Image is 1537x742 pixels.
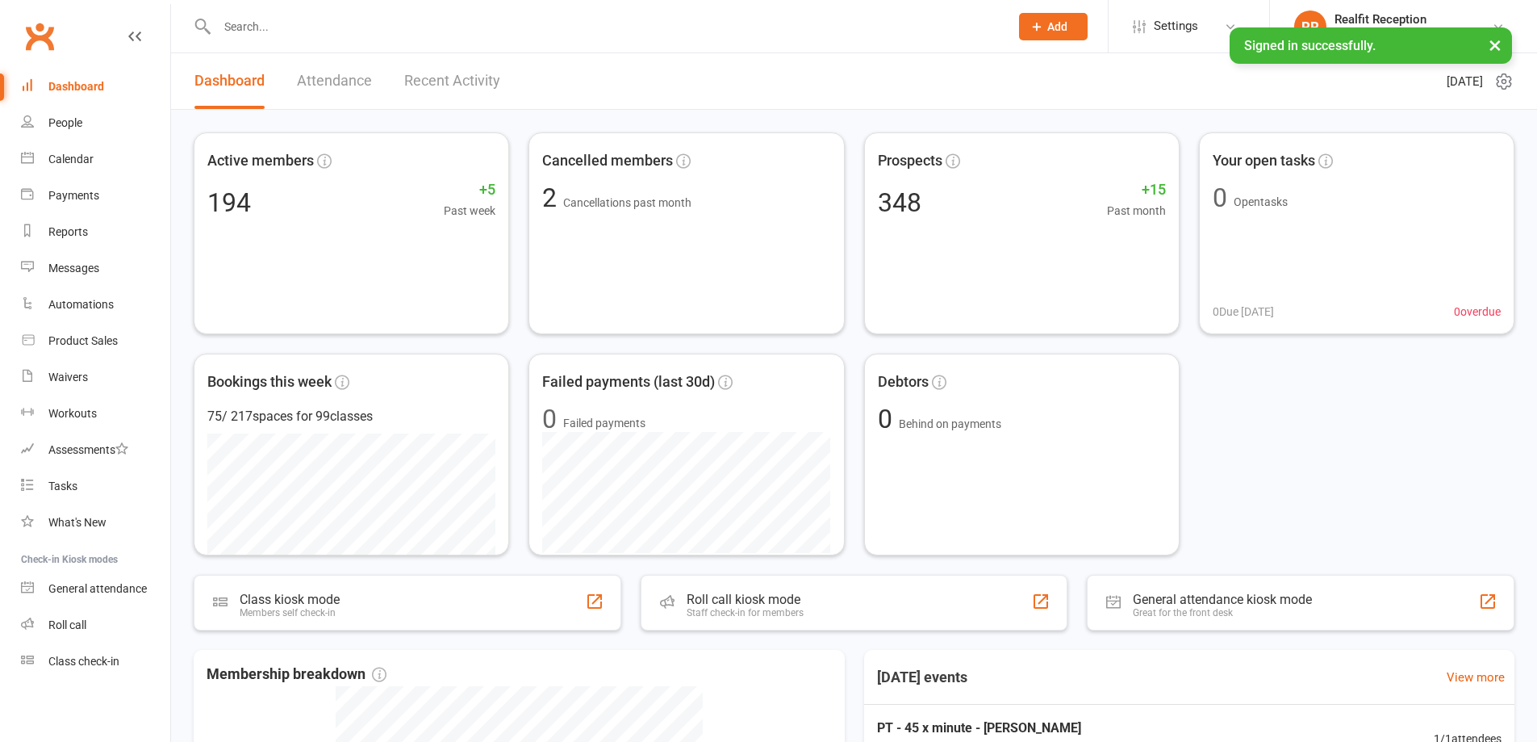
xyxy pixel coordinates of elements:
div: Calendar [48,153,94,166]
a: Messages [21,250,170,287]
div: Messages [48,262,99,275]
a: People [21,105,170,141]
a: Reports [21,214,170,250]
a: Assessments [21,432,170,468]
div: Roll call kiosk mode [687,592,804,607]
div: General attendance kiosk mode [1133,592,1312,607]
div: Members self check-in [240,607,340,618]
span: PT - 45 x minute - [PERSON_NAME] [877,718,1206,739]
span: Cancelled members [542,149,673,173]
a: Automations [21,287,170,323]
div: Product Sales [48,334,118,347]
a: Attendance [297,53,372,109]
a: What's New [21,505,170,541]
a: Dashboard [21,69,170,105]
a: Tasks [21,468,170,505]
div: Class kiosk mode [240,592,340,607]
span: 2 [542,182,563,213]
a: Calendar [21,141,170,178]
a: Workouts [21,396,170,432]
a: Class kiosk mode [21,643,170,680]
div: Automations [48,298,114,311]
span: Past month [1107,202,1166,220]
div: 0 [542,406,557,432]
a: General attendance kiosk mode [21,571,170,607]
span: 0 overdue [1454,303,1501,321]
h3: [DATE] events [864,663,980,692]
input: Search... [212,15,998,38]
a: Product Sales [21,323,170,359]
div: People [48,116,82,129]
div: Dashboard [48,80,104,93]
div: 0 [1213,185,1227,211]
div: Assessments [48,443,128,456]
span: [DATE] [1447,72,1483,91]
div: RR [1294,10,1326,43]
div: What's New [48,516,107,529]
span: Add [1047,20,1067,33]
a: Dashboard [194,53,265,109]
div: Payments [48,189,99,202]
a: View more [1447,668,1505,687]
span: Behind on payments [899,417,1001,430]
div: Realfit Personal Training & Gym [1334,27,1492,41]
div: Class check-in [48,655,119,668]
span: Cancellations past month [563,196,691,209]
span: Prospects [878,149,942,173]
span: Bookings this week [207,371,332,394]
div: Realfit Reception [1334,12,1492,27]
div: Roll call [48,618,86,631]
button: × [1481,27,1510,62]
span: Settings [1154,8,1198,44]
span: Active members [207,149,314,173]
div: Tasks [48,480,77,493]
span: Failed payments [563,414,645,432]
span: 0 [878,404,899,434]
span: +5 [444,178,495,202]
div: 348 [878,190,921,216]
span: 0 Due [DATE] [1213,303,1274,321]
a: Payments [21,178,170,214]
span: Membership breakdown [207,663,386,686]
span: +15 [1107,178,1166,202]
div: 75 / 217 spaces for 99 classes [207,406,495,427]
span: Failed payments (last 30d) [542,371,715,394]
a: Recent Activity [404,53,500,109]
a: Roll call [21,607,170,643]
a: Waivers [21,359,170,396]
div: 194 [207,190,251,216]
div: Great for the front desk [1133,607,1312,618]
span: Past week [444,202,495,220]
span: Your open tasks [1213,149,1315,173]
span: Open tasks [1234,195,1288,208]
div: Workouts [48,407,97,420]
button: Add [1019,13,1088,40]
div: Waivers [48,371,88,384]
div: Reports [48,225,88,238]
div: Staff check-in for members [687,607,804,618]
span: Signed in successfully. [1244,38,1376,53]
span: Debtors [878,371,929,394]
div: General attendance [48,582,147,595]
a: Clubworx [19,16,60,57]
